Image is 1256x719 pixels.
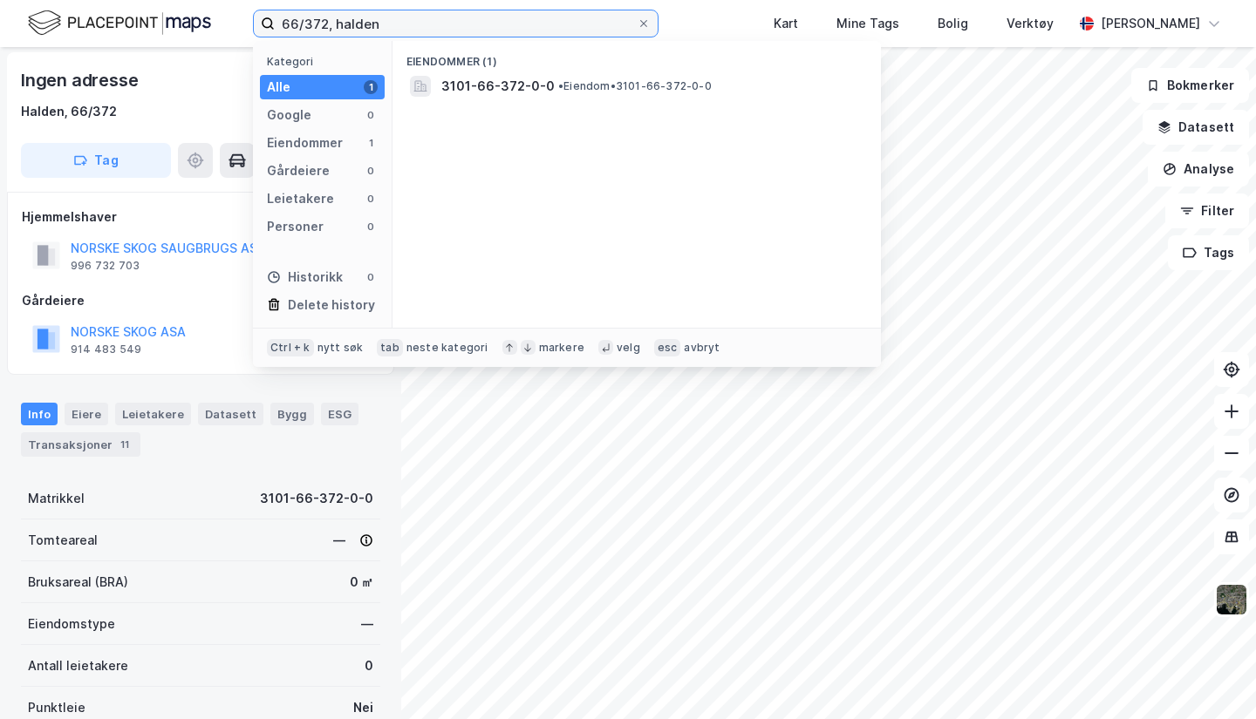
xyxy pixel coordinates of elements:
[22,207,379,227] div: Hjemmelshaver
[288,295,375,315] div: Delete history
[1143,110,1249,145] button: Datasett
[1165,193,1249,228] button: Filter
[267,339,314,356] div: Ctrl + k
[21,403,58,425] div: Info
[267,267,343,288] div: Historikk
[1148,152,1249,187] button: Analyse
[617,341,640,355] div: velg
[1007,13,1054,34] div: Verktøy
[1168,235,1249,270] button: Tags
[22,290,379,311] div: Gårdeiere
[28,572,128,593] div: Bruksareal (BRA)
[1215,583,1248,616] img: 9k=
[558,79,563,92] span: •
[938,13,968,34] div: Bolig
[28,488,85,509] div: Matrikkel
[1131,68,1249,103] button: Bokmerker
[267,132,343,153] div: Eiendommer
[21,143,171,178] button: Tag
[65,403,108,425] div: Eiere
[539,341,584,355] div: markere
[71,259,140,273] div: 996 732 703
[317,341,364,355] div: nytt søk
[353,697,373,718] div: Nei
[270,403,314,425] div: Bygg
[364,108,378,122] div: 0
[364,80,378,94] div: 1
[267,77,290,98] div: Alle
[558,79,712,93] span: Eiendom • 3101-66-372-0-0
[365,655,373,676] div: 0
[364,164,378,178] div: 0
[377,339,403,356] div: tab
[1169,635,1256,719] iframe: Chat Widget
[260,488,373,509] div: 3101-66-372-0-0
[364,220,378,234] div: 0
[275,10,637,37] input: Søk på adresse, matrikkel, gårdeiere, leietakere eller personer
[654,339,681,356] div: esc
[836,13,899,34] div: Mine Tags
[267,105,311,125] div: Google
[28,697,85,718] div: Punktleie
[364,270,378,284] div: 0
[267,188,334,209] div: Leietakere
[774,13,798,34] div: Kart
[406,341,488,355] div: neste kategori
[267,216,324,237] div: Personer
[333,530,373,551] div: —
[684,341,720,355] div: avbryt
[21,66,141,94] div: Ingen adresse
[198,403,263,425] div: Datasett
[392,41,881,72] div: Eiendommer (1)
[441,76,555,97] span: 3101-66-372-0-0
[28,614,115,634] div: Eiendomstype
[364,136,378,150] div: 1
[1169,635,1256,719] div: Kontrollprogram for chat
[321,403,358,425] div: ESG
[364,192,378,206] div: 0
[267,55,385,68] div: Kategori
[71,343,141,356] div: 914 483 549
[350,572,373,593] div: 0 ㎡
[116,436,133,453] div: 11
[115,403,191,425] div: Leietakere
[28,655,128,676] div: Antall leietakere
[361,614,373,634] div: —
[28,8,211,38] img: logo.f888ab2527a4732fd821a326f86c7f29.svg
[1101,13,1200,34] div: [PERSON_NAME]
[21,101,117,122] div: Halden, 66/372
[28,530,98,551] div: Tomteareal
[267,160,330,181] div: Gårdeiere
[21,432,140,457] div: Transaksjoner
